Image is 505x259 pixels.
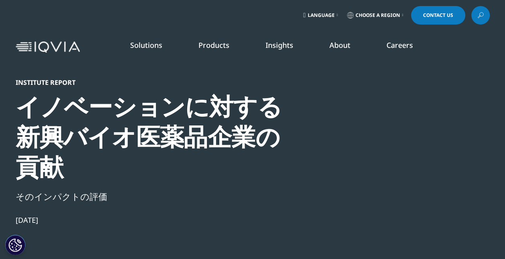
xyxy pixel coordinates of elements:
[329,40,350,50] a: About
[16,91,291,182] div: イノベーションに対する新興バイオ医薬品企業の貢献
[16,78,291,86] div: Institute Report
[130,40,162,50] a: Solutions
[386,40,413,50] a: Careers
[308,12,335,18] span: Language
[198,40,229,50] a: Products
[16,189,291,203] div: そのインパクトの評価
[83,28,490,66] nav: Primary
[356,12,400,18] span: Choose a Region
[5,235,25,255] button: Cookie 設定
[16,215,291,225] div: [DATE]
[266,40,293,50] a: Insights
[423,13,453,18] span: Contact Us
[411,6,465,25] a: Contact Us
